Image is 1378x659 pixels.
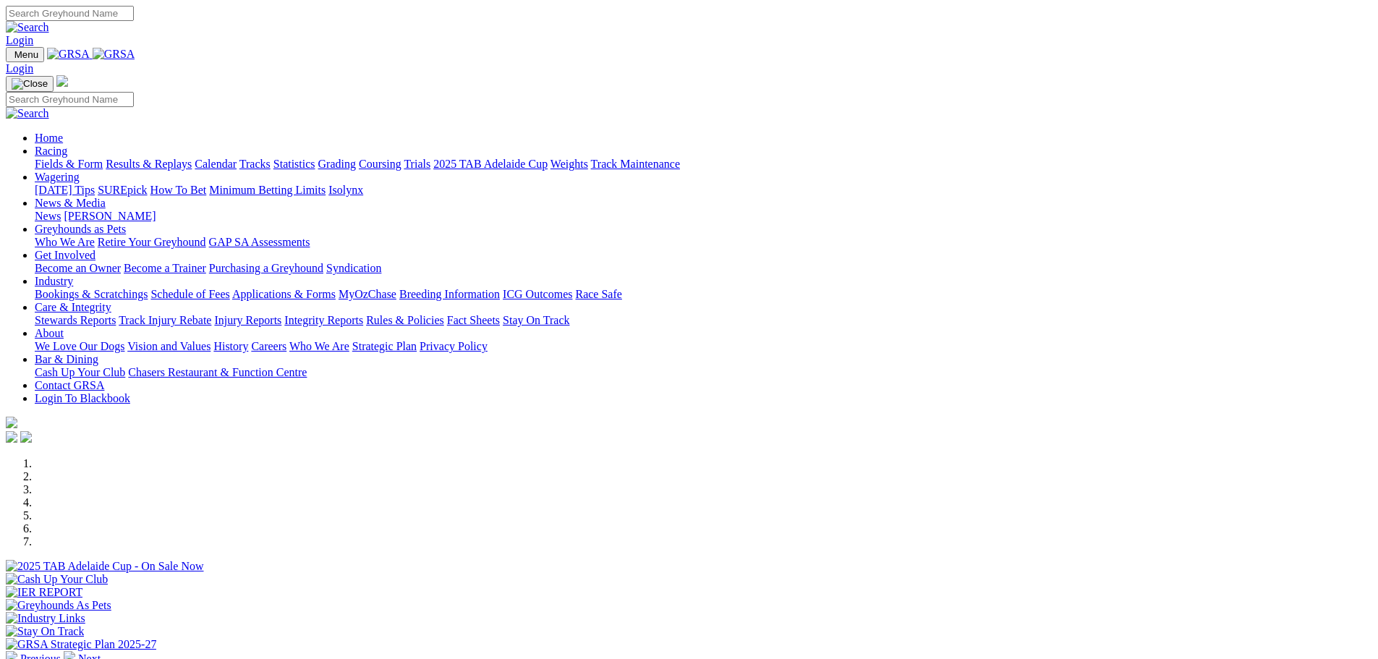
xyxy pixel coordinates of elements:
img: logo-grsa-white.png [56,75,68,87]
a: Integrity Reports [284,314,363,326]
img: twitter.svg [20,431,32,443]
button: Toggle navigation [6,76,54,92]
a: Industry [35,275,73,287]
a: Stay On Track [503,314,569,326]
a: Calendar [195,158,237,170]
a: Login [6,34,33,46]
a: We Love Our Dogs [35,340,124,352]
a: Stewards Reports [35,314,116,326]
img: Close [12,78,48,90]
a: Careers [251,340,286,352]
a: ICG Outcomes [503,288,572,300]
a: Racing [35,145,67,157]
img: facebook.svg [6,431,17,443]
a: Purchasing a Greyhound [209,262,323,274]
span: Menu [14,49,38,60]
a: Fact Sheets [447,314,500,326]
a: [DATE] Tips [35,184,95,196]
a: Strategic Plan [352,340,417,352]
a: Isolynx [328,184,363,196]
div: Racing [35,158,1372,171]
div: About [35,340,1372,353]
a: Rules & Policies [366,314,444,326]
a: Vision and Values [127,340,210,352]
img: Cash Up Your Club [6,573,108,586]
a: Greyhounds as Pets [35,223,126,235]
img: GRSA Strategic Plan 2025-27 [6,638,156,651]
a: Who We Are [289,340,349,352]
div: Care & Integrity [35,314,1372,327]
button: Toggle navigation [6,47,44,62]
a: Cash Up Your Club [35,366,125,378]
a: Chasers Restaurant & Function Centre [128,366,307,378]
a: SUREpick [98,184,147,196]
a: Statistics [273,158,315,170]
a: Results & Replays [106,158,192,170]
a: Home [35,132,63,144]
a: Privacy Policy [420,340,488,352]
a: Login [6,62,33,75]
a: Become an Owner [35,262,121,274]
a: Breeding Information [399,288,500,300]
div: News & Media [35,210,1372,223]
div: Industry [35,288,1372,301]
a: Wagering [35,171,80,183]
a: Syndication [326,262,381,274]
a: Become a Trainer [124,262,206,274]
input: Search [6,92,134,107]
div: Wagering [35,184,1372,197]
a: Get Involved [35,249,95,261]
a: Schedule of Fees [150,288,229,300]
img: Greyhounds As Pets [6,599,111,612]
a: Weights [550,158,588,170]
a: Track Injury Rebate [119,314,211,326]
a: GAP SA Assessments [209,236,310,248]
a: Applications & Forms [232,288,336,300]
div: Bar & Dining [35,366,1372,379]
a: Race Safe [575,288,621,300]
a: Tracks [239,158,271,170]
a: Coursing [359,158,401,170]
a: Fields & Form [35,158,103,170]
img: Industry Links [6,612,85,625]
a: How To Bet [150,184,207,196]
img: Search [6,107,49,120]
a: Injury Reports [214,314,281,326]
a: News [35,210,61,222]
a: News & Media [35,197,106,209]
a: Bookings & Scratchings [35,288,148,300]
a: MyOzChase [339,288,396,300]
img: Stay On Track [6,625,84,638]
img: GRSA [93,48,135,61]
img: GRSA [47,48,90,61]
img: IER REPORT [6,586,82,599]
a: Contact GRSA [35,379,104,391]
a: Minimum Betting Limits [209,184,326,196]
div: Get Involved [35,262,1372,275]
div: Greyhounds as Pets [35,236,1372,249]
a: [PERSON_NAME] [64,210,156,222]
img: 2025 TAB Adelaide Cup - On Sale Now [6,560,204,573]
a: Grading [318,158,356,170]
a: Trials [404,158,430,170]
a: About [35,327,64,339]
a: Retire Your Greyhound [98,236,206,248]
a: Track Maintenance [591,158,680,170]
a: Login To Blackbook [35,392,130,404]
a: Bar & Dining [35,353,98,365]
input: Search [6,6,134,21]
a: 2025 TAB Adelaide Cup [433,158,548,170]
a: Care & Integrity [35,301,111,313]
img: logo-grsa-white.png [6,417,17,428]
a: History [213,340,248,352]
a: Who We Are [35,236,95,248]
img: Search [6,21,49,34]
